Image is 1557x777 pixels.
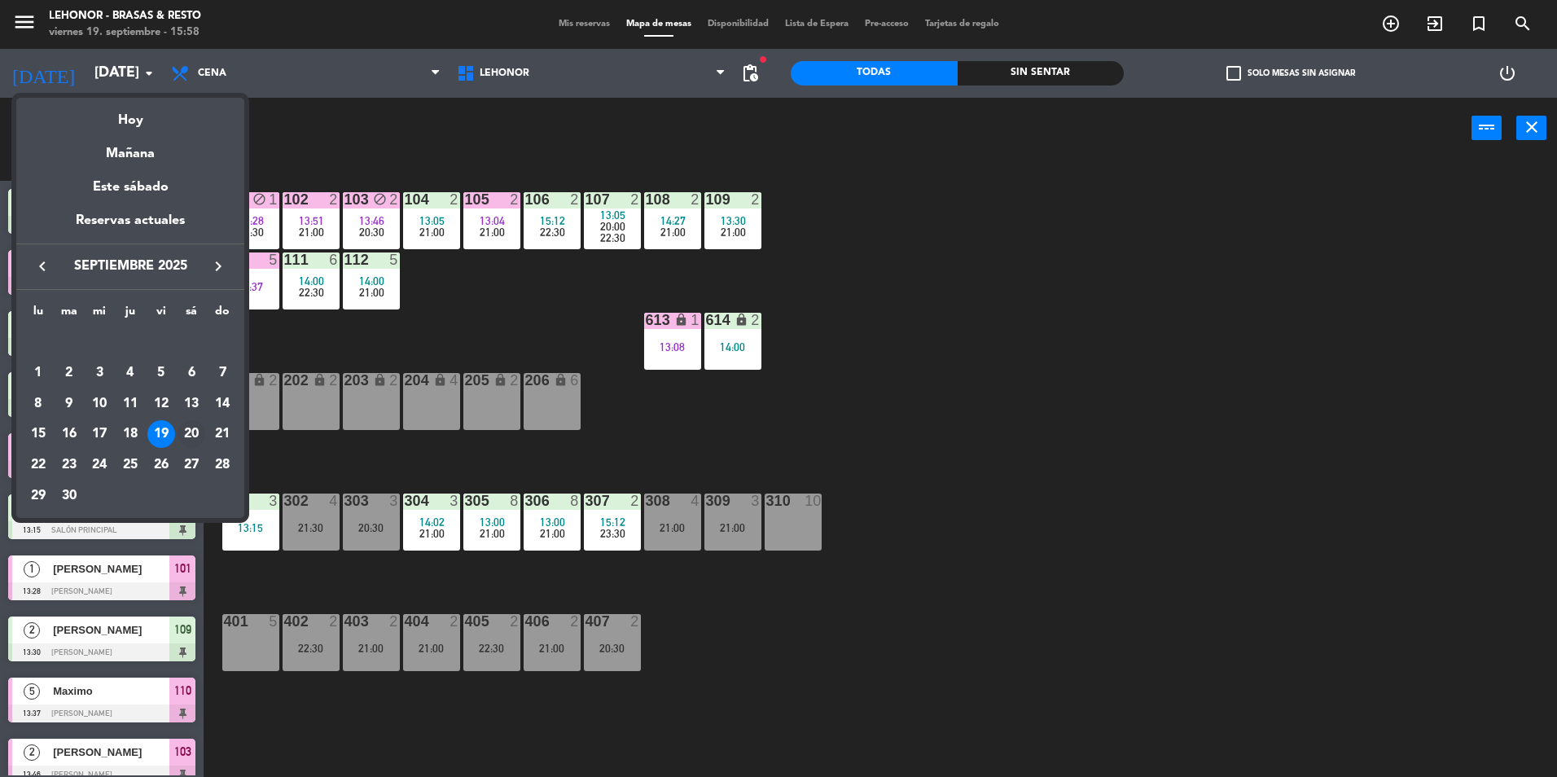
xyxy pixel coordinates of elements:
td: 7 de septiembre de 2025 [207,358,238,388]
td: 26 de septiembre de 2025 [146,450,177,481]
td: 18 de septiembre de 2025 [115,419,146,450]
th: viernes [146,302,177,327]
div: 10 [86,390,113,418]
div: 25 [116,451,144,479]
th: martes [54,302,85,327]
td: 12 de septiembre de 2025 [146,388,177,419]
div: 14 [208,390,236,418]
div: Hoy [16,98,244,131]
td: 28 de septiembre de 2025 [207,450,238,481]
div: Reservas actuales [16,210,244,244]
div: 28 [208,451,236,479]
div: 17 [86,420,113,448]
td: 5 de septiembre de 2025 [146,358,177,388]
div: 6 [178,359,205,387]
td: 20 de septiembre de 2025 [177,419,208,450]
div: 24 [86,451,113,479]
div: 22 [24,451,52,479]
div: Mañana [16,131,244,165]
td: 29 de septiembre de 2025 [23,481,54,511]
div: 9 [55,390,83,418]
td: 27 de septiembre de 2025 [177,450,208,481]
td: 2 de septiembre de 2025 [54,358,85,388]
div: 7 [208,359,236,387]
td: 22 de septiembre de 2025 [23,450,54,481]
td: 3 de septiembre de 2025 [84,358,115,388]
div: 27 [178,451,205,479]
div: 12 [147,390,175,418]
div: 19 [147,420,175,448]
td: 16 de septiembre de 2025 [54,419,85,450]
div: 5 [147,359,175,387]
div: Este sábado [16,165,244,210]
th: miércoles [84,302,115,327]
div: 26 [147,451,175,479]
div: 29 [24,482,52,510]
i: keyboard_arrow_right [208,257,228,276]
th: jueves [115,302,146,327]
td: 14 de septiembre de 2025 [207,388,238,419]
td: 1 de septiembre de 2025 [23,358,54,388]
div: 21 [208,420,236,448]
td: 30 de septiembre de 2025 [54,481,85,511]
div: 2 [55,359,83,387]
td: 10 de septiembre de 2025 [84,388,115,419]
div: 3 [86,359,113,387]
div: 11 [116,390,144,418]
td: 25 de septiembre de 2025 [115,450,146,481]
div: 16 [55,420,83,448]
td: 6 de septiembre de 2025 [177,358,208,388]
td: 23 de septiembre de 2025 [54,450,85,481]
td: 24 de septiembre de 2025 [84,450,115,481]
td: 19 de septiembre de 2025 [146,419,177,450]
td: 8 de septiembre de 2025 [23,388,54,419]
th: lunes [23,302,54,327]
div: 1 [24,359,52,387]
td: 15 de septiembre de 2025 [23,419,54,450]
td: 13 de septiembre de 2025 [177,388,208,419]
div: 15 [24,420,52,448]
div: 8 [24,390,52,418]
div: 20 [178,420,205,448]
div: 13 [178,390,205,418]
td: 11 de septiembre de 2025 [115,388,146,419]
td: 21 de septiembre de 2025 [207,419,238,450]
td: 9 de septiembre de 2025 [54,388,85,419]
div: 4 [116,359,144,387]
span: septiembre 2025 [57,256,204,277]
div: 30 [55,482,83,510]
div: 23 [55,451,83,479]
div: 18 [116,420,144,448]
td: 4 de septiembre de 2025 [115,358,146,388]
td: 17 de septiembre de 2025 [84,419,115,450]
th: domingo [207,302,238,327]
i: keyboard_arrow_left [33,257,52,276]
td: SEP. [23,327,238,358]
th: sábado [177,302,208,327]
